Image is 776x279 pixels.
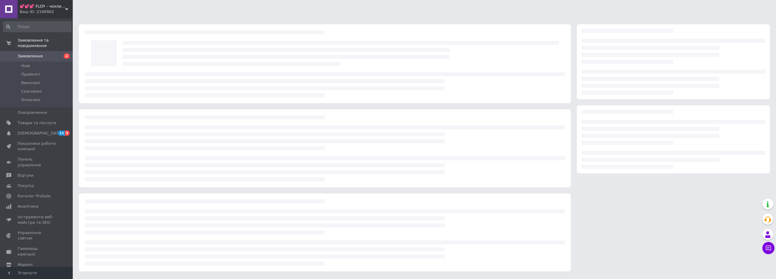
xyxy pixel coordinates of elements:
[18,214,56,225] span: Інструменти веб-майстра та SEO
[18,141,56,152] span: Показники роботи компанії
[762,242,774,254] button: Чат з покупцем
[21,72,40,77] span: Прийняті
[20,9,73,15] div: Ваш ID: 2190902
[58,131,65,136] span: 11
[65,131,70,136] span: 3
[18,246,56,257] span: Гаманець компанії
[21,89,42,94] span: Скасовані
[18,131,62,136] span: [DEMOGRAPHIC_DATA]
[18,110,47,115] span: Повідомлення
[18,262,33,267] span: Маркет
[21,80,40,86] span: Виконані
[18,230,56,241] span: Управління сайтом
[21,63,30,69] span: Нові
[18,120,56,126] span: Товари та послуги
[18,204,38,209] span: Аналітика
[18,193,50,199] span: Каталог ProSale
[21,97,40,103] span: Оплачені
[18,157,56,168] span: Панель управління
[18,38,73,49] span: Замовлення та повідомлення
[18,53,43,59] span: Замовлення
[3,21,72,32] input: Пошук
[18,183,34,189] span: Покупці
[18,173,33,178] span: Відгуки
[20,4,65,9] span: 💕💕💕 FLOY - чохли для мобільних телефонів
[64,53,70,59] span: 2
